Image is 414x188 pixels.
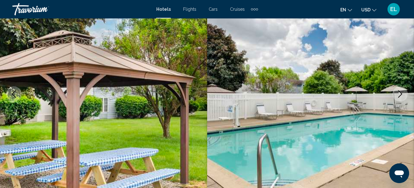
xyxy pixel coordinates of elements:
[386,3,402,16] button: User Menu
[6,86,22,102] button: Previous image
[209,7,218,12] a: Cars
[183,7,196,12] a: Flights
[12,3,150,15] a: Travorium
[361,5,376,14] button: Change currency
[340,7,346,12] span: en
[392,86,408,102] button: Next image
[251,4,258,14] button: Extra navigation items
[389,163,409,183] iframe: Button to launch messaging window
[230,7,245,12] a: Cruises
[156,7,171,12] a: Hotels
[390,6,397,12] span: EL
[340,5,352,14] button: Change language
[361,7,371,12] span: USD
